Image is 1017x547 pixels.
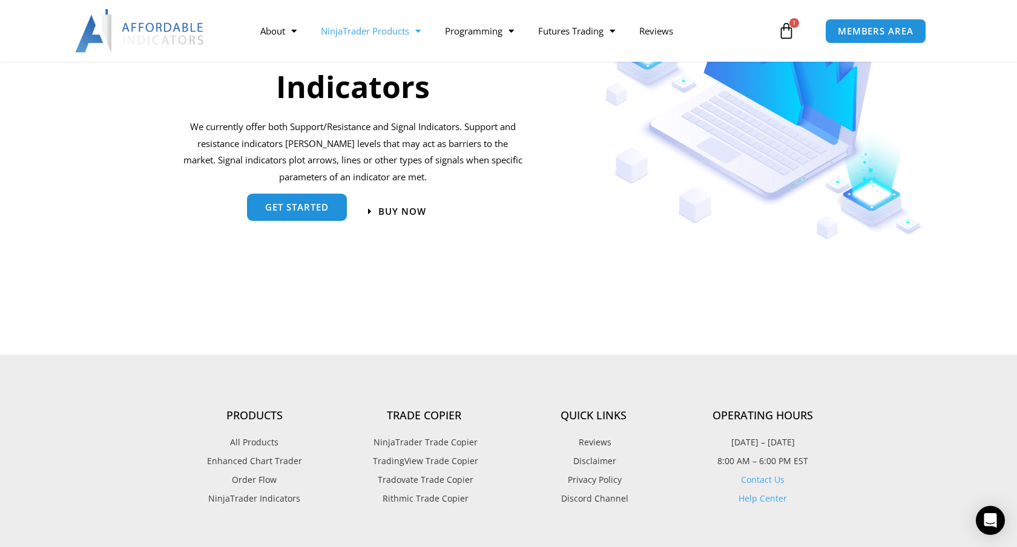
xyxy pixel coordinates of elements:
[370,434,478,450] span: NinjaTrader Trade Copier
[678,453,847,469] p: 8:00 AM – 6:00 PM EST
[370,453,478,469] span: TradingView Trade Copier
[339,453,508,469] a: TradingView Trade Copier
[558,491,628,506] span: Discord Channel
[248,17,309,45] a: About
[678,409,847,422] h4: Operating Hours
[433,17,526,45] a: Programming
[368,207,426,216] a: Buy now
[207,453,302,469] span: Enhanced Chart Trader
[508,434,678,450] a: Reviews
[508,491,678,506] a: Discord Channel
[182,67,524,106] h2: Indicators
[789,18,799,28] span: 1
[339,491,508,506] a: Rithmic Trade Copier
[380,491,469,506] span: Rithmic Trade Copier
[182,119,524,186] p: We currently offer both Support/Resistance and Signal Indicators. Support and resistance indicato...
[339,472,508,488] a: Tradovate Trade Copier
[265,203,329,212] span: get started
[169,491,339,506] a: NinjaTrader Indicators
[508,409,678,422] h4: Quick Links
[309,17,433,45] a: NinjaTrader Products
[838,27,913,36] span: MEMBERS AREA
[247,194,347,221] a: get started
[508,472,678,488] a: Privacy Policy
[526,17,627,45] a: Futures Trading
[169,472,339,488] a: Order Flow
[169,453,339,469] a: Enhanced Chart Trader
[378,207,426,216] span: Buy now
[208,491,300,506] span: NinjaTrader Indicators
[230,434,278,450] span: All Products
[248,17,775,45] nav: Menu
[678,434,847,450] p: [DATE] – [DATE]
[760,13,813,48] a: 1
[570,453,616,469] span: Disclaimer
[739,493,787,504] a: Help Center
[825,19,926,44] a: MEMBERS AREA
[169,434,339,450] a: All Products
[339,434,508,450] a: NinjaTrader Trade Copier
[232,472,277,488] span: Order Flow
[976,506,1005,535] div: Open Intercom Messenger
[339,409,508,422] h4: Trade Copier
[169,409,339,422] h4: Products
[375,472,473,488] span: Tradovate Trade Copier
[576,434,611,450] span: Reviews
[508,453,678,469] a: Disclaimer
[75,9,205,53] img: LogoAI | Affordable Indicators – NinjaTrader
[565,472,622,488] span: Privacy Policy
[627,17,685,45] a: Reviews
[741,474,785,485] a: Contact Us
